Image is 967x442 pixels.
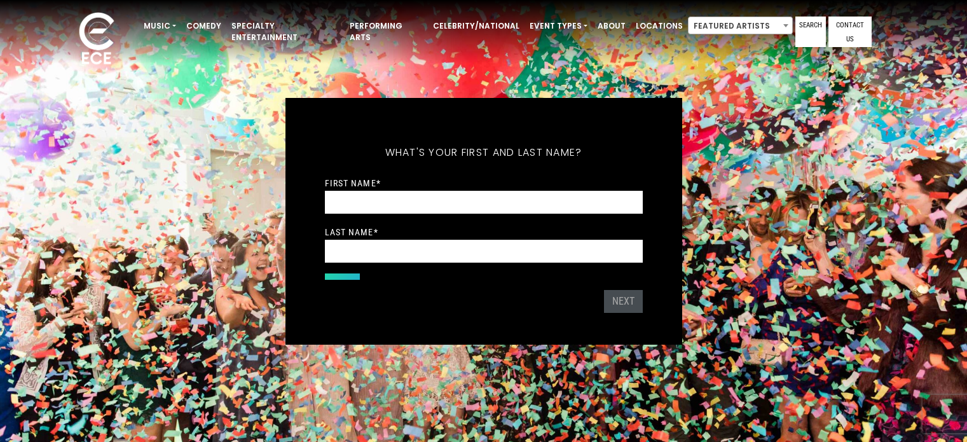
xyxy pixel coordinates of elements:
a: Performing Arts [345,15,428,48]
a: Search [795,17,826,47]
img: ece_new_logo_whitev2-1.png [65,9,128,71]
a: About [593,15,631,37]
a: Music [139,15,181,37]
label: First Name [325,177,381,189]
span: Featured Artists [689,17,792,35]
a: Contact Us [828,17,872,47]
a: Event Types [525,15,593,37]
a: Specialty Entertainment [226,15,345,48]
a: Locations [631,15,688,37]
h5: What's your first and last name? [325,130,643,176]
label: Last Name [325,226,378,238]
a: Comedy [181,15,226,37]
span: Featured Artists [688,17,793,34]
a: Celebrity/National [428,15,525,37]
